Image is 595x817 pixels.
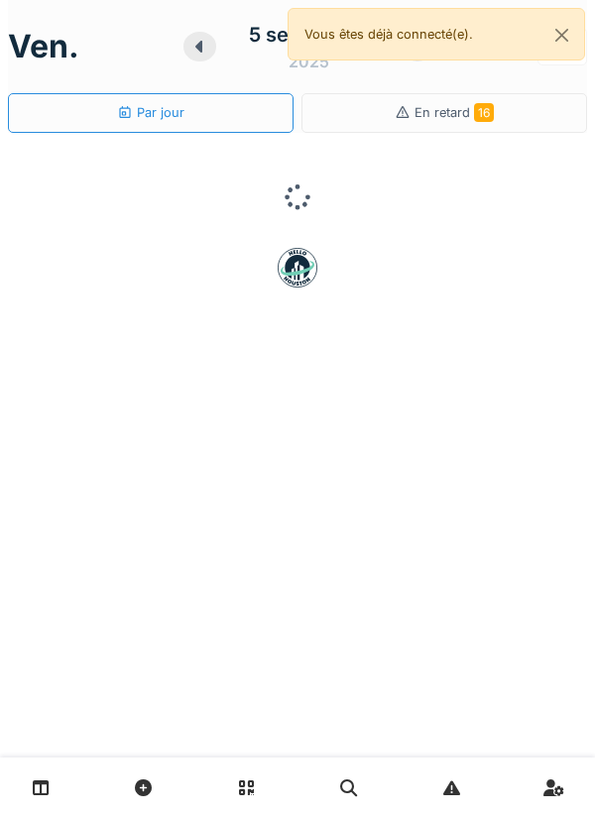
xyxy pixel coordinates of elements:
[288,8,585,60] div: Vous êtes déjà connecté(e).
[278,248,317,288] img: badge-BVDL4wpA.svg
[117,103,184,122] div: Par jour
[8,28,79,65] h1: ven.
[289,50,329,73] div: 2025
[415,105,494,120] span: En retard
[539,9,584,61] button: Close
[474,103,494,122] span: 16
[249,20,369,50] div: 5 septembre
